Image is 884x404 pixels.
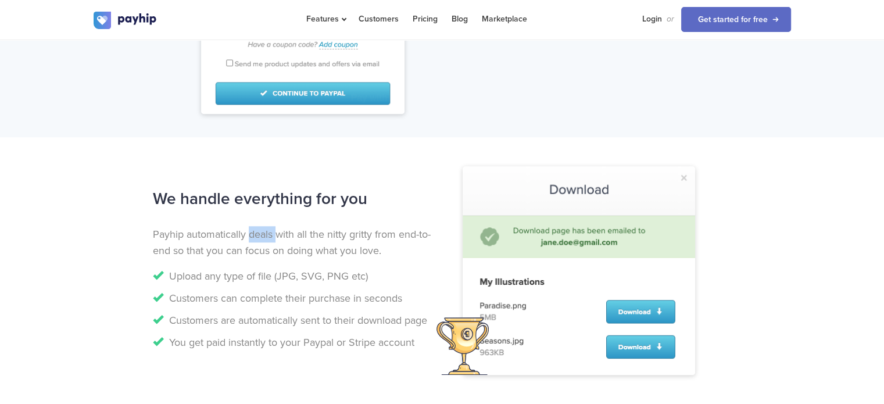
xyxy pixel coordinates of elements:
img: logo.svg [94,12,158,29]
img: trophy.svg [436,317,489,374]
img: digital-art-download.png [463,166,695,375]
li: Customers can complete their purchase in seconds [153,290,434,306]
p: Payhip automatically deals with all the nitty gritty from end-to-end so that you can focus on doi... [153,226,434,259]
span: Features [306,14,345,24]
h2: We handle everything for you [153,184,434,214]
a: Get started for free [681,7,791,32]
li: Upload any type of file (JPG, SVG, PNG etc) [153,268,434,284]
li: Customers are automatically sent to their download page [153,312,434,328]
li: You get paid instantly to your Paypal or Stripe account [153,334,434,351]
